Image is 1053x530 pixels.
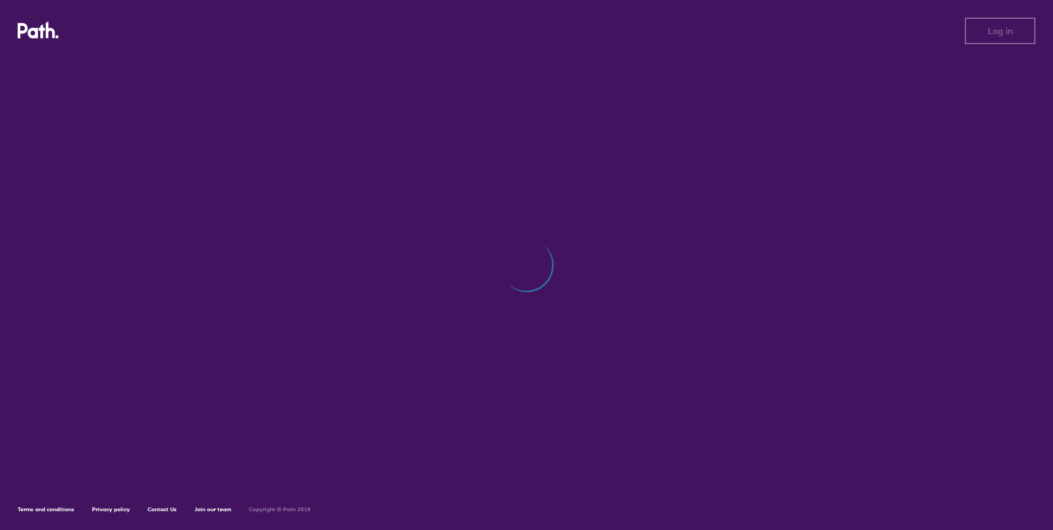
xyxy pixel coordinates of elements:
[965,18,1035,44] button: Log in
[988,26,1013,36] span: Log in
[18,506,74,513] a: Terms and conditions
[92,506,130,513] a: Privacy policy
[194,506,231,513] a: Join our team
[148,506,177,513] a: Contact Us
[249,506,311,513] h6: Copyright © Path 2018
